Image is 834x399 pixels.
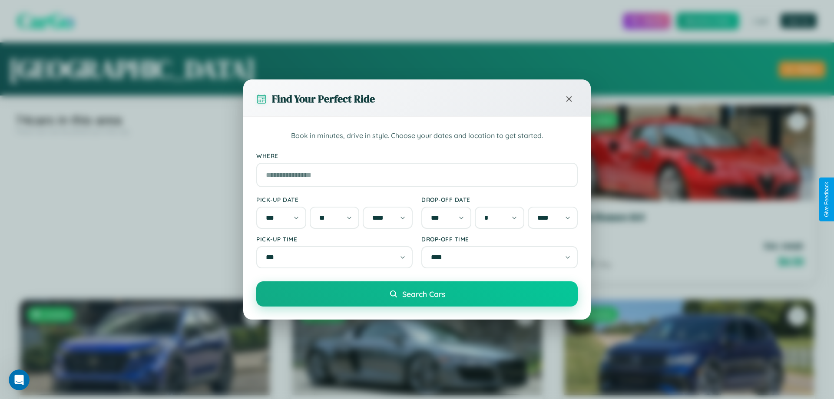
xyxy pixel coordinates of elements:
[402,289,445,299] span: Search Cars
[256,130,578,142] p: Book in minutes, drive in style. Choose your dates and location to get started.
[256,235,413,243] label: Pick-up Time
[256,196,413,203] label: Pick-up Date
[421,235,578,243] label: Drop-off Time
[256,152,578,159] label: Where
[421,196,578,203] label: Drop-off Date
[272,92,375,106] h3: Find Your Perfect Ride
[256,281,578,307] button: Search Cars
